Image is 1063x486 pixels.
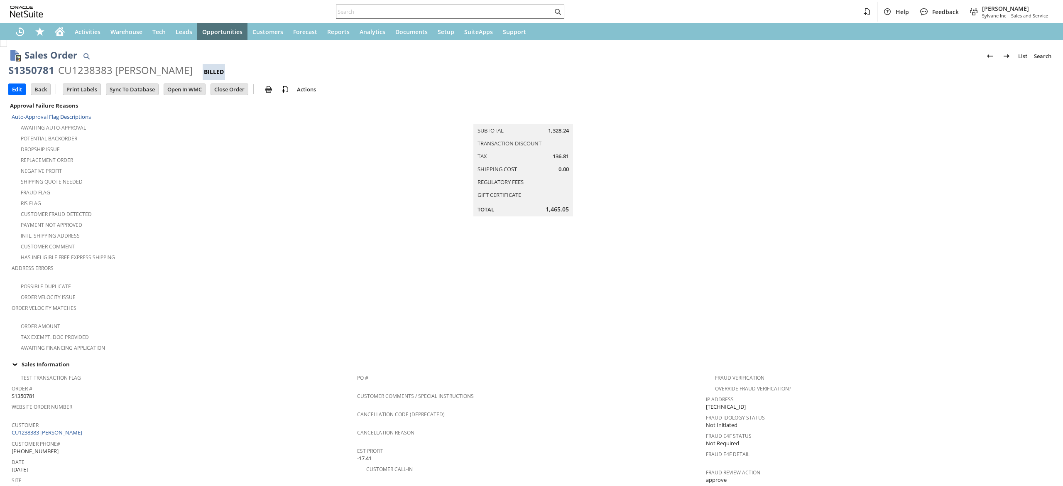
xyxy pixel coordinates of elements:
span: - [1008,12,1009,19]
span: Documents [395,28,428,36]
a: Payment not approved [21,221,82,228]
a: Customer Comments / Special Instructions [357,393,474,400]
div: Sales Information [8,359,1051,370]
a: Order # [12,385,32,392]
a: Fraud Flag [21,189,50,196]
a: Tax [478,152,487,160]
span: -17.41 [357,454,372,462]
span: 136.81 [553,152,569,160]
a: Auto-Approval Flag Descriptions [12,113,91,120]
a: SuiteApps [459,23,498,40]
a: Est Profit [357,447,383,454]
a: Shipping Quote Needed [21,178,83,185]
input: Back [31,84,50,95]
a: Customer Phone# [12,440,60,447]
a: Order Velocity Issue [21,294,76,301]
img: Next [1002,51,1012,61]
span: S1350781 [12,392,35,400]
span: [TECHNICAL_ID] [706,403,746,411]
a: Negative Profit [21,167,62,174]
a: Address Errors [12,265,54,272]
a: Order Velocity Matches [12,304,76,312]
a: Awaiting Auto-Approval [21,124,86,131]
span: Tech [152,28,166,36]
a: Site [12,477,22,484]
span: [PHONE_NUMBER] [12,447,59,455]
div: Billed [203,64,225,80]
a: Warehouse [105,23,147,40]
a: Fraud Idology Status [706,414,765,421]
a: Actions [294,86,319,93]
a: Website Order Number [12,403,72,410]
svg: Shortcuts [35,27,45,37]
img: Previous [985,51,995,61]
div: Approval Failure Reasons [8,100,354,111]
a: Dropship Issue [21,146,60,153]
img: add-record.svg [280,84,290,94]
span: SuiteApps [464,28,493,36]
svg: Recent Records [15,27,25,37]
input: Sync To Database [106,84,158,95]
a: Tech [147,23,171,40]
a: Cancellation Reason [357,429,414,436]
div: Shortcuts [30,23,50,40]
h1: Sales Order [24,48,77,62]
a: Tax Exempt. Doc Provided [21,334,89,341]
a: Intl. Shipping Address [21,232,80,239]
a: CU1238383 [PERSON_NAME] [12,429,84,436]
input: Print Labels [63,84,100,95]
span: [PERSON_NAME] [982,5,1048,12]
a: Shipping Cost [478,165,517,173]
a: Reports [322,23,355,40]
span: Not Required [706,439,739,447]
span: Not Initiated [706,421,737,429]
span: Forecast [293,28,317,36]
span: Opportunities [202,28,242,36]
a: Leads [171,23,197,40]
input: Open In WMC [164,84,205,95]
img: print.svg [264,84,274,94]
a: Test Transaction Flag [21,374,81,381]
span: Activities [75,28,100,36]
span: Sales and Service [1011,12,1048,19]
a: Customer Fraud Detected [21,211,92,218]
input: Edit [9,84,25,95]
a: Home [50,23,70,40]
a: Customer [12,422,39,429]
a: Setup [433,23,459,40]
svg: Search [553,7,563,17]
a: IP Address [706,396,734,403]
a: Customers [247,23,288,40]
a: Date [12,459,24,466]
a: Total [478,206,494,213]
a: Gift Certificate [478,191,521,199]
span: Customers [252,28,283,36]
a: Customer Comment [21,243,75,250]
span: [DATE] [12,466,28,474]
a: Documents [390,23,433,40]
a: Fraud Review Action [706,469,760,476]
td: Sales Information [8,359,1055,370]
span: Support [503,28,526,36]
a: Opportunities [197,23,247,40]
a: Order Amount [21,323,60,330]
a: RIS flag [21,200,41,207]
span: 1,465.05 [546,205,569,214]
div: CU1238383 [PERSON_NAME] [58,64,193,77]
a: Potential Backorder [21,135,77,142]
span: Sylvane Inc [982,12,1006,19]
span: approve [706,476,727,484]
div: S1350781 [8,64,54,77]
a: Support [498,23,531,40]
span: Warehouse [110,28,142,36]
input: Close Order [211,84,248,95]
a: Subtotal [478,127,504,134]
a: Fraud E4F Status [706,432,752,439]
a: Analytics [355,23,390,40]
a: Possible Duplicate [21,283,71,290]
span: Help [896,8,909,16]
a: Awaiting Financing Application [21,344,105,351]
a: Has Ineligible Free Express Shipping [21,254,115,261]
a: Forecast [288,23,322,40]
caption: Summary [473,110,573,124]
